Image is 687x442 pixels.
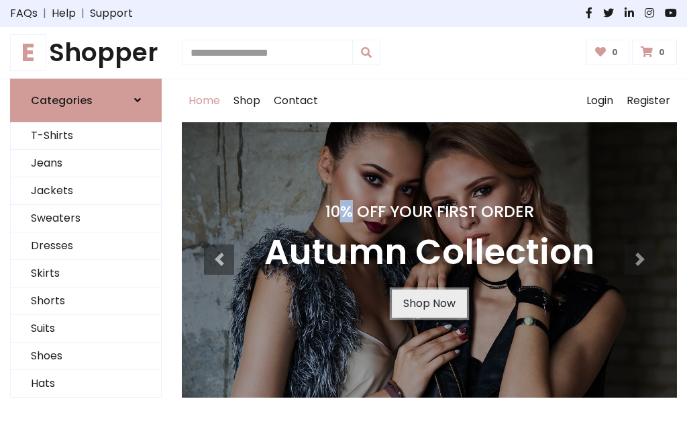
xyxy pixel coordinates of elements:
[90,5,133,21] a: Support
[11,370,161,398] a: Hats
[620,79,677,122] a: Register
[267,79,325,122] a: Contact
[11,315,161,343] a: Suits
[10,34,46,71] span: E
[10,5,38,21] a: FAQs
[227,79,267,122] a: Shop
[10,38,162,68] h1: Shopper
[11,177,161,205] a: Jackets
[11,288,161,315] a: Shorts
[655,46,668,58] span: 0
[10,38,162,68] a: EShopper
[10,79,162,122] a: Categories
[11,343,161,370] a: Shoes
[11,205,161,232] a: Sweaters
[586,40,630,65] a: 0
[11,232,161,260] a: Dresses
[609,46,621,58] span: 0
[31,94,93,107] h6: Categories
[11,260,161,288] a: Skirts
[264,232,594,273] h3: Autumn Collection
[76,5,90,21] span: |
[52,5,76,21] a: Help
[632,40,677,65] a: 0
[11,122,161,150] a: T-Shirts
[182,79,227,122] a: Home
[264,202,594,221] h4: 10% Off Your First Order
[11,150,161,177] a: Jeans
[392,290,467,318] a: Shop Now
[38,5,52,21] span: |
[580,79,620,122] a: Login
